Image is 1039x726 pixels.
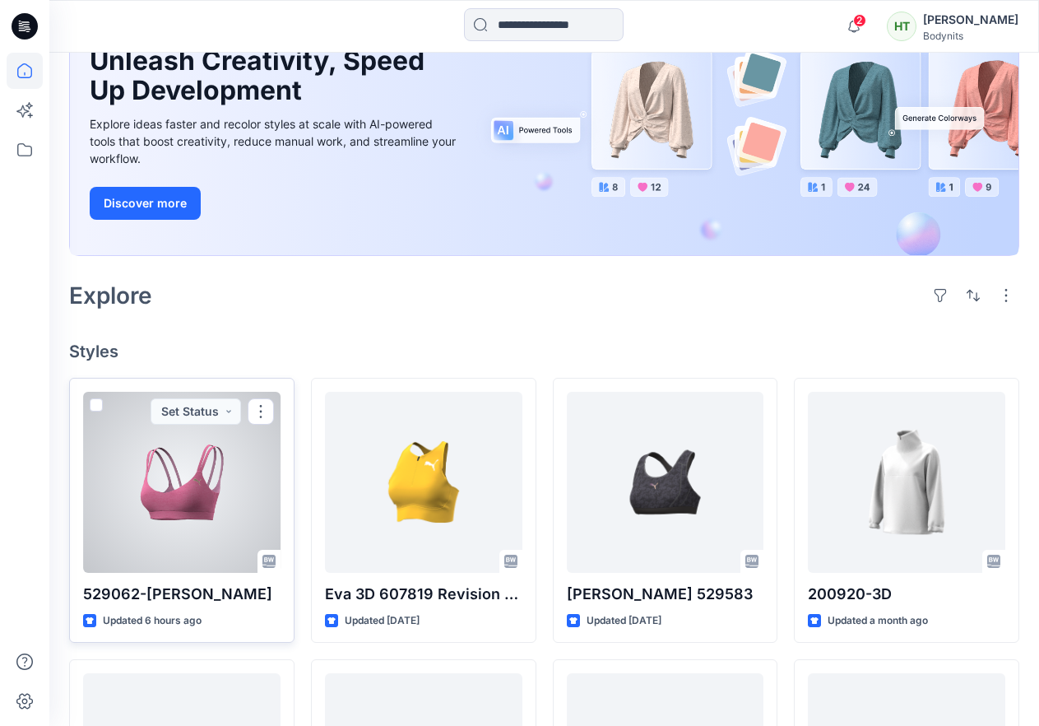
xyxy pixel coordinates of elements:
[567,392,764,573] a: Eunice 529583
[808,392,1005,573] a: 200920-3D
[853,14,866,27] span: 2
[90,46,435,105] h1: Unleash Creativity, Speed Up Development
[923,10,1018,30] div: [PERSON_NAME]
[90,187,460,220] a: Discover more
[83,583,281,606] p: 529062-[PERSON_NAME]
[567,583,764,606] p: [PERSON_NAME] 529583
[103,612,202,630] p: Updated 6 hours ago
[587,612,661,630] p: Updated [DATE]
[83,392,281,573] a: 529062-Tracy
[325,392,522,573] a: Eva 3D 607819 Revision check fit pattern
[828,612,928,630] p: Updated a month ago
[923,30,1018,42] div: Bodynits
[887,12,916,41] div: HT
[808,583,1005,606] p: 200920-3D
[90,115,460,167] div: Explore ideas faster and recolor styles at scale with AI-powered tools that boost creativity, red...
[69,282,152,309] h2: Explore
[345,612,420,630] p: Updated [DATE]
[325,583,522,606] p: Eva 3D 607819 Revision check fit pattern
[90,187,201,220] button: Discover more
[69,342,1019,361] h4: Styles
